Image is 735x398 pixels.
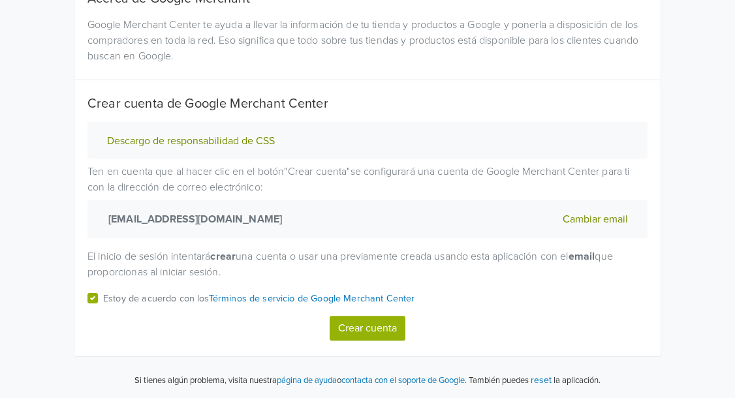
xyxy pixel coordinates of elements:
button: Crear cuenta [330,316,405,341]
a: página de ayuda [277,375,337,386]
strong: email [569,250,595,263]
button: reset [531,373,552,388]
p: El inicio de sesión intentará una cuenta o usar una previamente creada usando esta aplicación con... [87,249,648,280]
button: Cambiar email [559,211,632,228]
p: Estoy de acuerdo con los [103,292,415,306]
h5: Crear cuenta de Google Merchant Center [87,96,648,112]
a: contacta con el soporte de Google [341,375,465,386]
div: Google Merchant Center te ayuda a llevar la información de tu tienda y productos a Google y poner... [78,17,657,64]
p: También puedes la aplicación. [467,373,601,388]
a: Términos de servicio de Google Merchant Center [209,293,415,304]
p: Ten en cuenta que al hacer clic en el botón " Crear cuenta " se configurará una cuenta de Google ... [87,164,648,238]
button: Descargo de responsabilidad de CSS [103,134,279,148]
p: Si tienes algún problema, visita nuestra o . [134,375,467,388]
strong: crear [210,250,236,263]
strong: [EMAIL_ADDRESS][DOMAIN_NAME] [103,211,282,227]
